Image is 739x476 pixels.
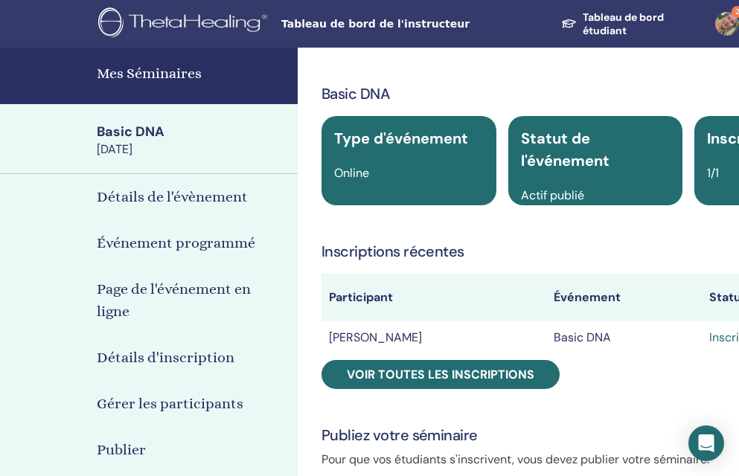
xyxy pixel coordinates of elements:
h4: Page de l'événement en ligne [97,278,286,323]
h4: Gérer les participants [97,393,243,415]
img: logo.png [98,7,272,41]
span: Voir toutes les inscriptions [347,367,534,382]
td: Basic DNA [546,321,701,354]
a: Tableau de bord étudiant [549,4,703,45]
h4: Événement programmé [97,232,255,254]
a: Voir toutes les inscriptions [321,360,560,389]
span: Tableau de bord de l'instructeur [281,16,505,32]
div: Open Intercom Messenger [688,425,724,461]
div: [DATE] [97,141,289,158]
span: 1/1 [707,165,719,181]
img: graduation-cap-white.svg [561,18,577,28]
span: Type d'événement [334,129,468,148]
h4: Publier [97,439,146,461]
a: Basic DNA[DATE] [88,123,298,158]
div: Basic DNA [97,123,289,141]
img: default.jpg [715,12,739,36]
span: Online [334,165,369,181]
span: Statut de l'événement [521,129,610,170]
h4: Mes Séminaires [97,62,289,85]
h4: Détails de l'évènement [97,186,248,208]
th: Participant [321,274,546,321]
h4: Détails d'inscription [97,347,234,369]
th: Événement [546,274,701,321]
span: Actif publié [521,187,584,203]
td: [PERSON_NAME] [321,321,546,354]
